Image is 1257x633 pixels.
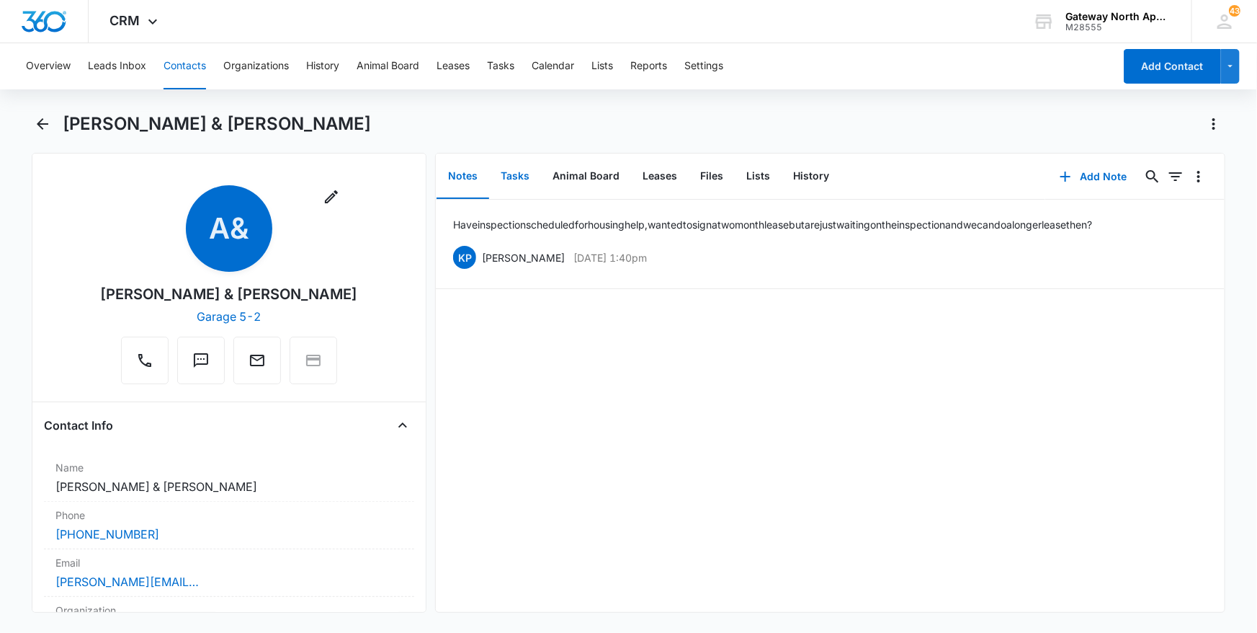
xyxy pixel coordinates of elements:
[453,217,1092,232] p: Have inspection scheduled for housing help, wanted to sign a two month lease but are just waiting...
[110,13,140,28] span: CRM
[164,43,206,89] button: Contacts
[121,359,169,371] a: Call
[1065,22,1171,32] div: account id
[44,502,415,549] div: Phone[PHONE_NUMBER]
[121,337,169,384] button: Call
[44,417,113,434] h4: Contact Info
[55,555,403,570] label: Email
[1202,112,1225,136] button: Actions
[453,246,476,269] span: KP
[532,43,574,89] button: Calendar
[233,337,281,384] button: Email
[306,43,339,89] button: History
[223,43,289,89] button: Organizations
[489,154,541,199] button: Tasks
[233,359,281,371] a: Email
[391,414,414,437] button: Close
[782,154,841,199] button: History
[1164,165,1187,188] button: Filters
[1229,5,1240,17] div: notifications count
[735,154,782,199] button: Lists
[63,113,371,135] h1: [PERSON_NAME] & [PERSON_NAME]
[186,185,272,272] span: A&
[32,112,54,136] button: Back
[1045,159,1141,194] button: Add Note
[630,43,667,89] button: Reports
[177,359,225,371] a: Text
[482,250,565,265] p: [PERSON_NAME]
[177,337,225,384] button: Text
[55,573,200,590] a: [PERSON_NAME][EMAIL_ADDRESS][DOMAIN_NAME]
[88,43,146,89] button: Leads Inbox
[197,309,261,324] a: Garage 5-2
[487,43,514,89] button: Tasks
[55,603,403,618] label: Organization
[573,250,647,265] p: [DATE] 1:40pm
[684,43,723,89] button: Settings
[100,283,357,305] div: [PERSON_NAME] & [PERSON_NAME]
[357,43,419,89] button: Animal Board
[631,154,689,199] button: Leases
[437,154,489,199] button: Notes
[26,43,71,89] button: Overview
[55,478,403,495] dd: [PERSON_NAME] & [PERSON_NAME]
[1141,165,1164,188] button: Search...
[1065,11,1171,22] div: account name
[55,526,159,543] a: [PHONE_NUMBER]
[1229,5,1240,17] span: 43
[55,508,403,523] label: Phone
[44,454,415,502] div: Name[PERSON_NAME] & [PERSON_NAME]
[591,43,613,89] button: Lists
[1187,165,1210,188] button: Overflow Menu
[437,43,470,89] button: Leases
[689,154,735,199] button: Files
[1124,49,1221,84] button: Add Contact
[541,154,631,199] button: Animal Board
[44,549,415,597] div: Email[PERSON_NAME][EMAIL_ADDRESS][DOMAIN_NAME]
[55,460,403,475] label: Name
